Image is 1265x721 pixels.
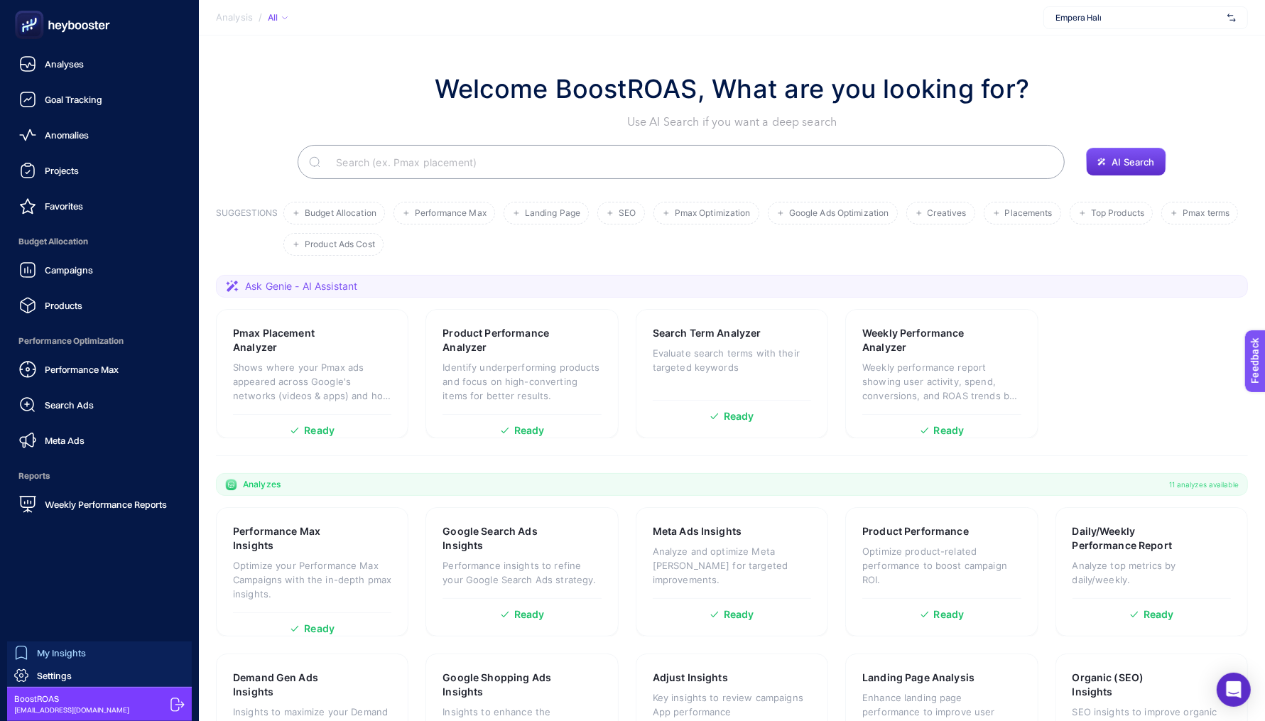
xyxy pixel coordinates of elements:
p: Analyze top metrics by daily/weekly. [1073,558,1231,587]
span: Projects [45,165,79,176]
span: Feedback [9,4,54,16]
h3: SUGGESTIONS [216,207,278,256]
h3: Pmax Placement Analyzer [233,326,347,354]
div: Open Intercom Messenger [1217,673,1251,707]
p: Identify underperforming products and focus on high-converting items for better results. [443,360,601,403]
a: Product PerformanceOptimize product-related performance to boost campaign ROI.Ready [845,507,1038,636]
h3: Daily/Weekly Performance Report [1073,524,1189,553]
h3: Product Performance Analyzer [443,326,558,354]
h3: Google Search Ads Insights [443,524,558,553]
span: Products [45,300,82,311]
span: Ready [1144,609,1174,619]
input: Search [325,142,1053,182]
h3: Search Term Analyzer [653,326,761,340]
p: Evaluate search terms with their targeted keywords [653,346,811,374]
span: Search Ads [45,399,94,411]
span: Top Products [1091,208,1144,219]
span: Creatives [928,208,967,219]
span: Analyzes [243,479,281,490]
span: Analysis [216,12,253,23]
a: Performance Max InsightsOptimize your Performance Max Campaigns with the in-depth pmax insights.R... [216,507,408,636]
h3: Weekly Performance Analyzer [862,326,978,354]
h3: Organic (SEO) Insights [1073,671,1186,699]
span: Budget Allocation [305,208,376,219]
img: svg%3e [1227,11,1236,25]
p: Shows where your Pmax ads appeared across Google's networks (videos & apps) and how each placemen... [233,360,391,403]
p: Weekly performance report showing user activity, spend, conversions, and ROAS trends by week. [862,360,1021,403]
p: Analyze and optimize Meta [PERSON_NAME] for targeted improvements. [653,544,811,587]
h3: Meta Ads Insights [653,524,742,538]
p: Optimize product-related performance to boost campaign ROI. [862,544,1021,587]
span: Performance Optimization [11,327,188,355]
span: Google Ads Optimization [789,208,889,219]
a: Performance Max [11,355,188,384]
a: Anomalies [11,121,188,149]
span: Landing Page [525,208,580,219]
a: Daily/Weekly Performance ReportAnalyze top metrics by daily/weekly.Ready [1055,507,1248,636]
span: Product Ads Cost [305,239,375,250]
span: Performance Max [415,208,487,219]
span: Analyses [45,58,84,70]
span: Performance Max [45,364,119,375]
span: Settings [37,670,72,681]
h3: Google Shopping Ads Insights [443,671,558,699]
h3: Landing Page Analysis [862,671,974,685]
p: Key insights to review campaigns App performance [653,690,811,719]
span: Weekly Performance Reports [45,499,167,510]
a: Projects [11,156,188,185]
span: AI Search [1112,156,1154,168]
span: Ready [934,609,965,619]
span: Ready [514,425,545,435]
h3: Product Performance [862,524,969,538]
a: Weekly Performance Reports [11,490,188,519]
div: All [268,12,288,23]
span: / [259,11,262,23]
span: Anomalies [45,129,89,141]
span: Budget Allocation [11,227,188,256]
span: Ready [304,624,335,634]
span: Ready [724,411,754,421]
span: Meta Ads [45,435,85,446]
a: Products [11,291,188,320]
a: Meta Ads InsightsAnalyze and optimize Meta [PERSON_NAME] for targeted improvements.Ready [636,507,828,636]
span: Favorites [45,200,83,212]
h1: Welcome BoostROAS, What are you looking for? [435,70,1030,108]
span: Ready [304,425,335,435]
span: Pmax Optimization [675,208,751,219]
span: [EMAIL_ADDRESS][DOMAIN_NAME] [14,705,129,715]
a: Meta Ads [11,426,188,455]
button: AI Search [1086,148,1166,176]
p: Use AI Search if you want a deep search [435,114,1030,131]
span: Ready [724,609,754,619]
a: Pmax Placement AnalyzerShows where your Pmax ads appeared across Google's networks (videos & apps... [216,309,408,438]
p: Optimize your Performance Max Campaigns with the in-depth pmax insights. [233,558,391,601]
p: Performance insights to refine your Google Search Ads strategy. [443,558,601,587]
h3: Performance Max Insights [233,524,347,553]
a: Campaigns [11,256,188,284]
span: Goal Tracking [45,94,102,105]
span: 11 analyzes available [1169,479,1239,490]
a: Settings [7,664,192,687]
span: Reports [11,462,188,490]
a: Weekly Performance AnalyzerWeekly performance report showing user activity, spend, conversions, a... [845,309,1038,438]
a: Product Performance AnalyzerIdentify underperforming products and focus on high-converting items ... [425,309,618,438]
span: Ask Genie - AI Assistant [245,279,357,293]
a: Google Search Ads InsightsPerformance insights to refine your Google Search Ads strategy.Ready [425,507,618,636]
a: My Insights [7,641,192,664]
span: Pmax terms [1183,208,1229,219]
a: Favorites [11,192,188,220]
a: Search Term AnalyzerEvaluate search terms with their targeted keywordsReady [636,309,828,438]
span: Placements [1005,208,1053,219]
h3: Adjust Insights [653,671,728,685]
a: Analyses [11,50,188,78]
span: BoostROAS [14,693,129,705]
span: Empera Halı [1055,12,1222,23]
span: Campaigns [45,264,93,276]
a: Goal Tracking [11,85,188,114]
span: Ready [514,609,545,619]
h3: Demand Gen Ads Insights [233,671,347,699]
span: My Insights [37,647,86,658]
a: Search Ads [11,391,188,419]
span: Ready [934,425,965,435]
span: SEO [619,208,636,219]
